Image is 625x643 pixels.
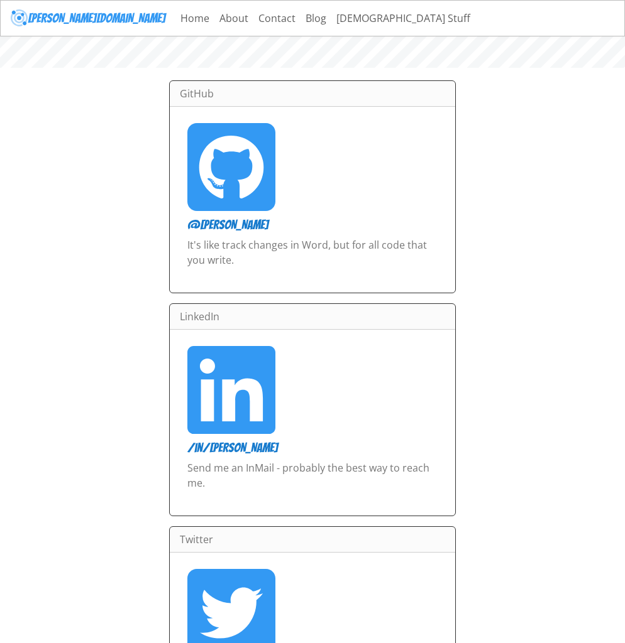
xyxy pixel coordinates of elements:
h5: /in/[PERSON_NAME] [187,440,438,455]
a: Contact [253,6,301,31]
a: About [214,6,253,31]
a: Home [175,6,214,31]
a: Blog [301,6,331,31]
div: GitHub [170,81,455,107]
a: [DEMOGRAPHIC_DATA] Stuff [331,6,475,31]
h5: @[PERSON_NAME] [187,217,438,232]
p: It's like track changes in Word, but for all code that you write. [187,237,438,283]
p: Send me an InMail - probably the best way to reach me. [187,460,438,505]
div: Twitter [170,527,455,553]
div: LinkedIn [170,304,455,330]
a: [PERSON_NAME][DOMAIN_NAME] [11,6,165,31]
